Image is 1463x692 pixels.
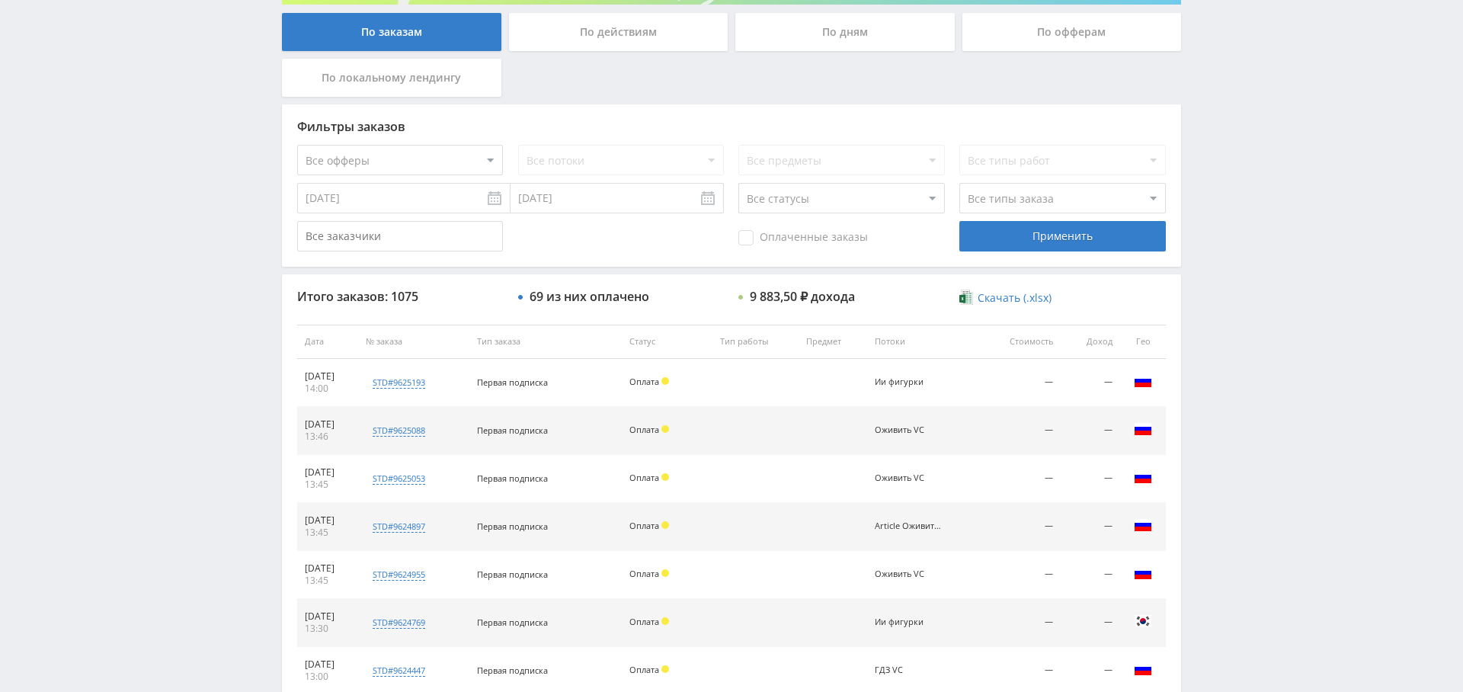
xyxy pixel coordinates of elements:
th: № заказа [358,325,469,359]
span: Холд [661,521,669,529]
th: Доход [1061,325,1120,359]
th: Предмет [799,325,867,359]
div: 13:30 [305,623,351,635]
div: 9 883,50 ₽ дохода [750,290,855,303]
div: [DATE] [305,658,351,671]
img: rus.png [1134,516,1152,534]
th: Потоки [867,325,981,359]
td: — [1061,551,1120,599]
th: Тип заказа [469,325,622,359]
div: 14:00 [305,383,351,395]
img: rus.png [1134,660,1152,678]
div: Article Оживить фото [875,521,943,531]
span: Первая подписка [477,473,548,484]
span: Первая подписка [477,665,548,676]
div: По офферам [962,13,1182,51]
span: Холд [661,425,669,433]
div: 69 из них оплачено [530,290,649,303]
span: Оплата [629,568,659,579]
span: Оплата [629,472,659,483]
div: std#9624447 [373,665,425,677]
div: std#9624769 [373,617,425,629]
td: — [981,407,1061,455]
div: 13:45 [305,479,351,491]
div: ГДЗ VC [875,665,943,675]
div: Итого заказов: 1075 [297,290,503,303]
span: Оплата [629,424,659,435]
div: Оживить VC [875,473,943,483]
span: Первая подписка [477,424,548,436]
td: — [1061,503,1120,551]
div: Применить [959,221,1165,251]
div: 13:45 [305,527,351,539]
span: Оплаченные заказы [738,230,868,245]
span: Первая подписка [477,376,548,388]
div: [DATE] [305,418,351,431]
span: Первая подписка [477,569,548,580]
span: Оплата [629,520,659,531]
div: [DATE] [305,466,351,479]
span: Холд [661,473,669,481]
span: Оплата [629,664,659,675]
div: По действиям [509,13,728,51]
td: — [1061,455,1120,503]
td: — [981,599,1061,647]
img: kor.png [1134,612,1152,630]
div: Оживить VC [875,569,943,579]
span: Холд [661,569,669,577]
div: std#9624897 [373,521,425,533]
div: std#9625053 [373,473,425,485]
td: — [981,503,1061,551]
td: — [1061,407,1120,455]
td: — [1061,599,1120,647]
th: Стоимость [981,325,1061,359]
th: Дата [297,325,358,359]
div: std#9624955 [373,569,425,581]
div: std#9625088 [373,424,425,437]
div: [DATE] [305,370,351,383]
th: Гео [1120,325,1166,359]
div: [DATE] [305,610,351,623]
img: rus.png [1134,564,1152,582]
div: std#9625193 [373,376,425,389]
div: [DATE] [305,562,351,575]
div: Ии фигурки [875,377,943,387]
img: xlsx [959,290,972,305]
span: Холд [661,377,669,385]
img: rus.png [1134,468,1152,486]
th: Тип работы [712,325,799,359]
span: Первая подписка [477,617,548,628]
a: Скачать (.xlsx) [959,290,1051,306]
div: Фильтры заказов [297,120,1166,133]
div: Оживить VC [875,425,943,435]
th: Статус [622,325,712,359]
span: Оплата [629,616,659,627]
div: По дням [735,13,955,51]
div: [DATE] [305,514,351,527]
span: Скачать (.xlsx) [978,292,1052,304]
span: Холд [661,617,669,625]
div: 13:46 [305,431,351,443]
div: 13:45 [305,575,351,587]
span: Оплата [629,376,659,387]
div: По локальному лендингу [282,59,501,97]
td: — [981,551,1061,599]
td: — [981,359,1061,407]
td: — [981,455,1061,503]
input: Все заказчики [297,221,503,251]
td: — [1061,359,1120,407]
img: rus.png [1134,372,1152,390]
div: По заказам [282,13,501,51]
img: rus.png [1134,420,1152,438]
span: Холд [661,665,669,673]
div: 13:00 [305,671,351,683]
span: Первая подписка [477,521,548,532]
div: Ии фигурки [875,617,943,627]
